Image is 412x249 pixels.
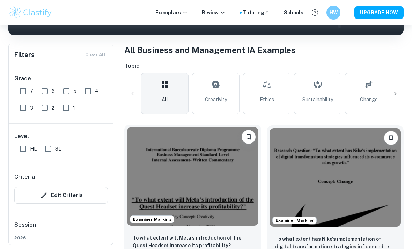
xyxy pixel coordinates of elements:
[260,96,274,103] span: Ethics
[14,50,35,60] h6: Filters
[8,6,53,20] img: Clastify logo
[270,128,401,227] img: Business and Management IA example thumbnail: To what extent has Nike's implementation
[30,87,33,95] span: 7
[95,87,98,95] span: 4
[30,145,37,153] span: HL
[205,96,227,103] span: Creativity
[242,130,256,144] button: Bookmark
[127,127,258,226] img: Business and Management IA example thumbnail: To what extent will Meta’s introduction
[14,187,108,204] button: Edit Criteria
[52,87,55,95] span: 6
[384,131,398,145] button: Bookmark
[124,44,404,56] h1: All Business and Management IA Examples
[302,96,333,103] span: Sustainability
[243,9,270,16] a: Tutoring
[124,62,404,70] h6: Topic
[14,132,108,140] h6: Level
[309,7,321,19] button: Help and Feedback
[73,87,76,95] span: 5
[202,9,226,16] p: Review
[73,104,75,112] span: 1
[330,9,338,16] h6: HW
[273,217,316,224] span: Examiner Marking
[14,74,108,83] h6: Grade
[14,235,108,241] span: 2026
[14,221,108,235] h6: Session
[130,216,174,222] span: Examiner Marking
[360,96,378,103] span: Change
[14,173,35,181] h6: Criteria
[284,9,303,16] a: Schools
[55,145,61,153] span: SL
[354,6,404,19] button: UPGRADE NOW
[52,104,54,112] span: 2
[30,104,33,112] span: 3
[162,96,168,103] span: All
[155,9,188,16] p: Exemplars
[326,6,340,20] button: HW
